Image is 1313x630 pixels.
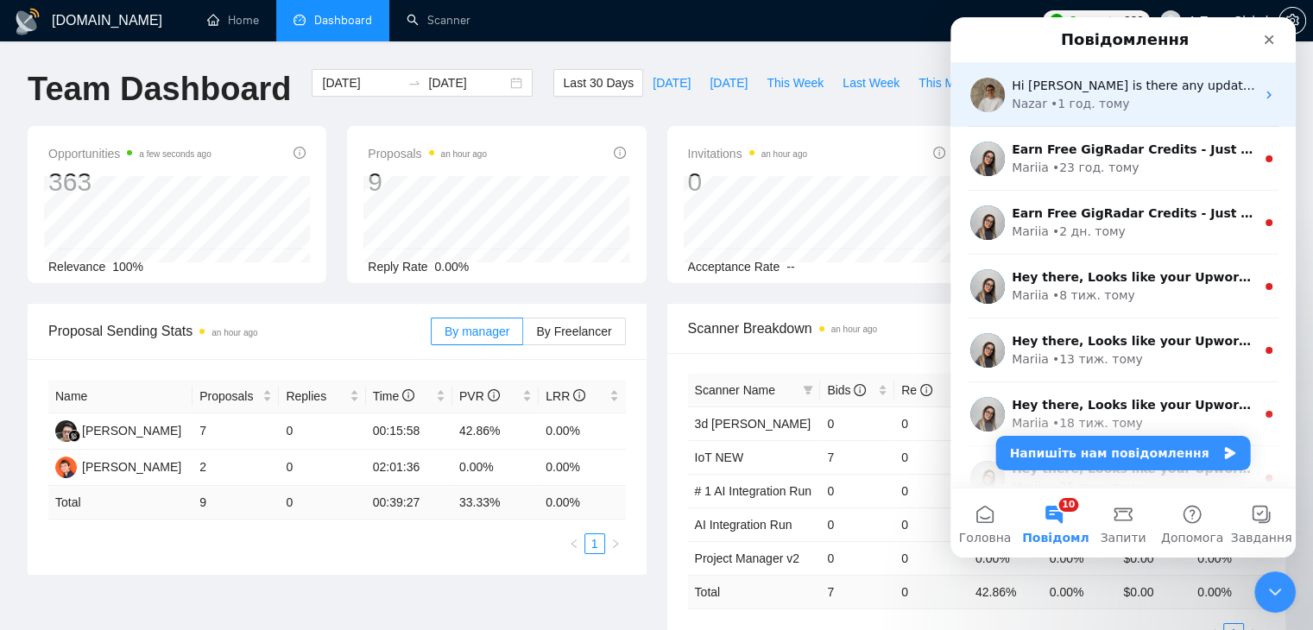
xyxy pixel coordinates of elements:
[1043,541,1117,575] td: 0.00%
[82,457,181,476] div: [PERSON_NAME]
[767,73,824,92] span: This Week
[688,166,807,198] div: 0
[445,324,509,338] span: By manager
[539,486,625,520] td: 0.00 %
[820,440,894,474] td: 7
[894,575,969,608] td: 0
[653,73,691,92] span: [DATE]
[553,69,643,97] button: Last 30 Days
[569,539,579,549] span: left
[193,486,279,520] td: 9
[573,389,585,401] span: info-circle
[459,389,500,403] span: PVR
[286,387,345,406] span: Replies
[435,260,470,274] span: 0.00%
[428,73,507,92] input: End date
[695,450,744,464] a: IoT NEW
[48,486,193,520] td: Total
[710,73,748,92] span: [DATE]
[695,484,811,498] a: # 1 AI Integration Run
[695,551,799,565] a: Project Manager v2
[322,73,401,92] input: Start date
[605,533,626,554] button: right
[695,417,811,431] a: 3d [PERSON_NAME]
[901,383,932,397] span: Re
[1116,575,1190,608] td: $ 0.00
[82,421,181,440] div: [PERSON_NAME]
[539,450,625,486] td: 0.00%
[605,533,626,554] li: Next Page
[833,69,909,97] button: Last Week
[1069,11,1120,30] span: Connects:
[373,389,414,403] span: Time
[894,406,969,440] td: 0
[894,541,969,575] td: 0
[279,450,365,486] td: 0
[407,76,421,90] span: to
[193,413,279,450] td: 7
[950,17,1296,558] iframe: Intercom live chat
[610,539,621,549] span: right
[564,533,584,554] button: left
[563,73,634,92] span: Last 30 Days
[854,384,866,396] span: info-circle
[48,143,211,164] span: Opportunities
[1278,14,1306,28] a: setting
[761,149,807,159] time: an hour ago
[894,440,969,474] td: 0
[68,430,80,442] img: gigradar-bm.png
[1190,541,1265,575] td: 0.00%
[918,73,978,92] span: This Month
[1190,575,1265,608] td: 0.00 %
[546,389,585,403] span: LRR
[366,413,452,450] td: 00:15:58
[1278,7,1306,35] button: setting
[193,450,279,486] td: 2
[55,459,181,473] a: OK[PERSON_NAME]
[407,13,470,28] a: searchScanner
[969,541,1043,575] td: 0.00%
[488,389,500,401] span: info-circle
[193,380,279,413] th: Proposals
[820,474,894,507] td: 0
[820,507,894,541] td: 0
[827,383,866,397] span: Bids
[452,413,539,450] td: 42.86%
[14,8,41,35] img: logo
[843,73,900,92] span: Last Week
[407,76,421,90] span: swap-right
[28,69,291,110] h1: Team Dashboard
[688,143,807,164] span: Invitations
[48,380,193,413] th: Name
[688,575,821,608] td: Total
[1254,571,1296,613] iframe: Intercom live chat
[894,474,969,507] td: 0
[1050,14,1064,28] img: upwork-logo.png
[1165,15,1177,27] span: user
[368,143,487,164] span: Proposals
[894,507,969,541] td: 0
[368,260,427,274] span: Reply Rate
[452,486,539,520] td: 33.33 %
[441,149,487,159] time: an hour ago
